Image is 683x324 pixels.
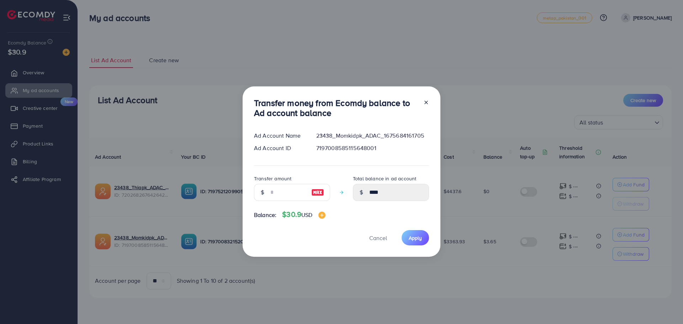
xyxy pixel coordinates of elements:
h3: Transfer money from Ecomdy balance to Ad account balance [254,98,418,118]
label: Total balance in ad account [353,175,416,182]
span: Cancel [369,234,387,242]
button: Cancel [360,230,396,245]
h4: $30.9 [282,210,325,219]
img: image [318,212,325,219]
button: Apply [402,230,429,245]
span: USD [301,211,312,219]
iframe: Chat [653,292,678,319]
div: 7197008585115648001 [311,144,435,152]
div: 23438_Momkidpk_ADAC_1675684161705 [311,132,435,140]
img: image [311,188,324,197]
span: Balance: [254,211,276,219]
div: Ad Account Name [248,132,311,140]
div: Ad Account ID [248,144,311,152]
label: Transfer amount [254,175,291,182]
span: Apply [409,234,422,241]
